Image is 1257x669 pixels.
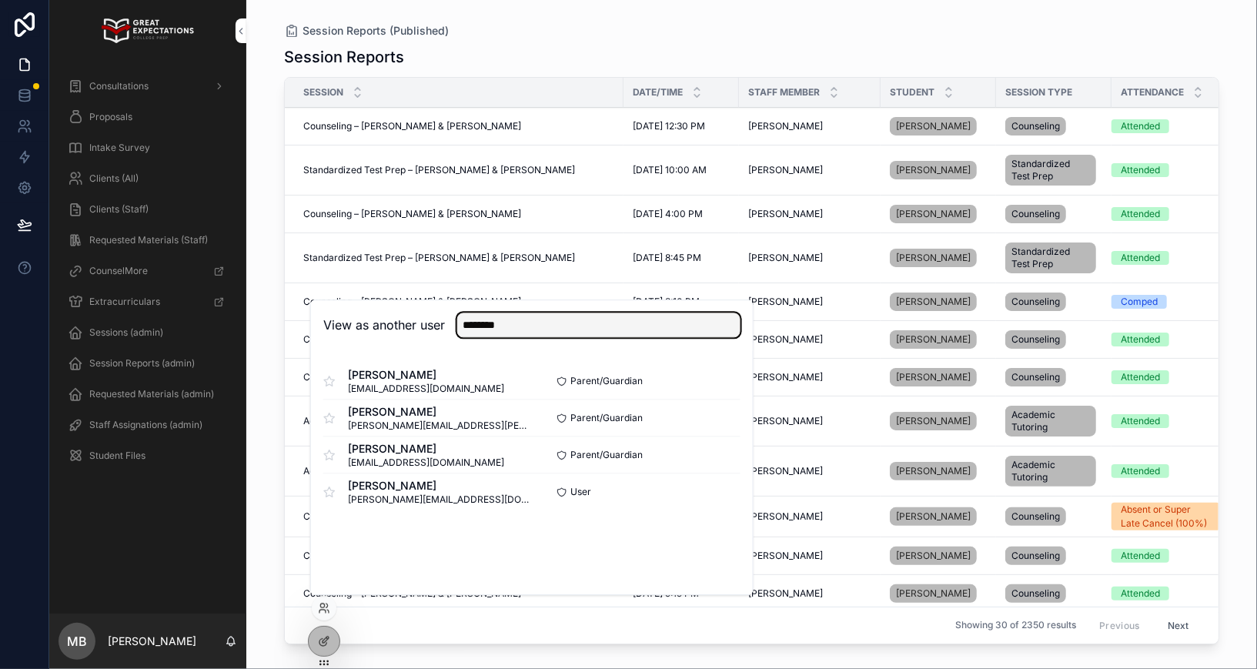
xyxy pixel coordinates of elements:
[348,493,532,506] span: [PERSON_NAME][EMAIL_ADDRESS][DOMAIN_NAME]
[890,544,987,568] a: [PERSON_NAME]
[570,412,643,424] span: Parent/Guardian
[1112,163,1220,177] a: Attended
[748,550,871,562] a: [PERSON_NAME]
[1121,333,1160,346] div: Attended
[59,103,237,131] a: Proposals
[748,120,871,132] a: [PERSON_NAME]
[955,620,1076,632] span: Showing 30 of 2350 results
[303,252,614,264] a: Standardized Test Prep – [PERSON_NAME] & [PERSON_NAME]
[896,333,971,346] span: [PERSON_NAME]
[896,510,971,523] span: [PERSON_NAME]
[748,510,871,523] a: [PERSON_NAME]
[633,86,683,99] span: Date/Time
[1121,119,1160,133] div: Attended
[633,164,730,176] a: [DATE] 10:00 AM
[1005,504,1102,529] a: Counseling
[896,550,971,562] span: [PERSON_NAME]
[1157,614,1200,637] button: Next
[570,449,643,461] span: Parent/Guardian
[890,504,987,529] a: [PERSON_NAME]
[59,380,237,408] a: Requested Materials (admin)
[890,507,977,526] a: [PERSON_NAME]
[748,252,823,264] span: [PERSON_NAME]
[102,18,193,43] img: App logo
[59,350,237,377] a: Session Reports (admin)
[896,120,971,132] span: [PERSON_NAME]
[59,442,237,470] a: Student Files
[348,478,532,493] span: [PERSON_NAME]
[890,117,977,135] a: [PERSON_NAME]
[896,252,971,264] span: [PERSON_NAME]
[748,333,823,346] span: [PERSON_NAME]
[633,252,701,264] span: [DATE] 8:45 PM
[748,415,823,427] span: [PERSON_NAME]
[59,411,237,439] a: Staff Assignations (admin)
[1005,327,1102,352] a: Counseling
[748,296,871,308] a: [PERSON_NAME]
[748,208,823,220] span: [PERSON_NAME]
[303,550,521,562] span: Counseling – [PERSON_NAME] & [PERSON_NAME]
[303,23,449,38] span: Session Reports (Published)
[59,196,237,223] a: Clients (Staff)
[303,208,521,220] span: Counseling – [PERSON_NAME] & [PERSON_NAME]
[59,288,237,316] a: Extracurriculars
[570,375,643,387] span: Parent/Guardian
[890,205,977,223] a: [PERSON_NAME]
[303,333,614,346] a: Counseling – [PERSON_NAME] & [PERSON_NAME]
[89,450,145,462] span: Student Files
[303,415,555,427] span: Academic Tutoring – [PERSON_NAME] & [PERSON_NAME]
[1005,202,1102,226] a: Counseling
[89,234,208,246] span: Requested Materials (Staff)
[570,486,591,498] span: User
[303,465,555,477] span: Academic Tutoring – [PERSON_NAME] & [PERSON_NAME]
[303,252,575,264] span: Standardized Test Prep – [PERSON_NAME] & [PERSON_NAME]
[1005,152,1102,189] a: Standardized Test Prep
[303,164,614,176] a: Standardized Test Prep – [PERSON_NAME] & [PERSON_NAME]
[890,547,977,565] a: [PERSON_NAME]
[1011,459,1090,483] span: Academic Tutoring
[303,164,575,176] span: Standardized Test Prep – [PERSON_NAME] & [PERSON_NAME]
[748,252,871,264] a: [PERSON_NAME]
[890,330,977,349] a: [PERSON_NAME]
[59,226,237,254] a: Requested Materials (Staff)
[890,462,977,480] a: [PERSON_NAME]
[1121,207,1160,221] div: Attended
[1121,251,1160,265] div: Attended
[323,316,445,334] h2: View as another user
[1112,119,1220,133] a: Attended
[748,208,871,220] a: [PERSON_NAME]
[890,86,934,99] span: Student
[890,246,987,270] a: [PERSON_NAME]
[284,23,449,38] a: Session Reports (Published)
[348,367,504,383] span: [PERSON_NAME]
[896,465,971,477] span: [PERSON_NAME]
[1121,414,1160,428] div: Attended
[1121,370,1160,384] div: Attended
[303,415,614,427] a: Academic Tutoring – [PERSON_NAME] & [PERSON_NAME]
[890,581,987,606] a: [PERSON_NAME]
[748,371,823,383] span: [PERSON_NAME]
[748,333,871,346] a: [PERSON_NAME]
[303,465,614,477] a: Academic Tutoring – [PERSON_NAME] & [PERSON_NAME]
[348,420,532,432] span: [PERSON_NAME][EMAIL_ADDRESS][PERSON_NAME][DOMAIN_NAME]
[748,296,823,308] span: [PERSON_NAME]
[1011,120,1060,132] span: Counseling
[890,202,987,226] a: [PERSON_NAME]
[1011,587,1060,600] span: Counseling
[896,296,971,308] span: [PERSON_NAME]
[284,46,404,68] h1: Session Reports
[633,296,700,308] span: [DATE] 8:10 PM
[59,257,237,285] a: CounselMore
[89,326,163,339] span: Sessions (admin)
[1121,163,1160,177] div: Attended
[748,86,820,99] span: Staff Member
[1112,207,1220,221] a: Attended
[890,249,977,267] a: [PERSON_NAME]
[1005,365,1102,390] a: Counseling
[633,296,730,308] a: [DATE] 8:10 PM
[633,252,730,264] a: [DATE] 8:45 PM
[748,465,823,477] span: [PERSON_NAME]
[1005,289,1102,314] a: Counseling
[1011,158,1090,182] span: Standardized Test Prep
[303,296,614,308] a: Counseling – [PERSON_NAME] & [PERSON_NAME]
